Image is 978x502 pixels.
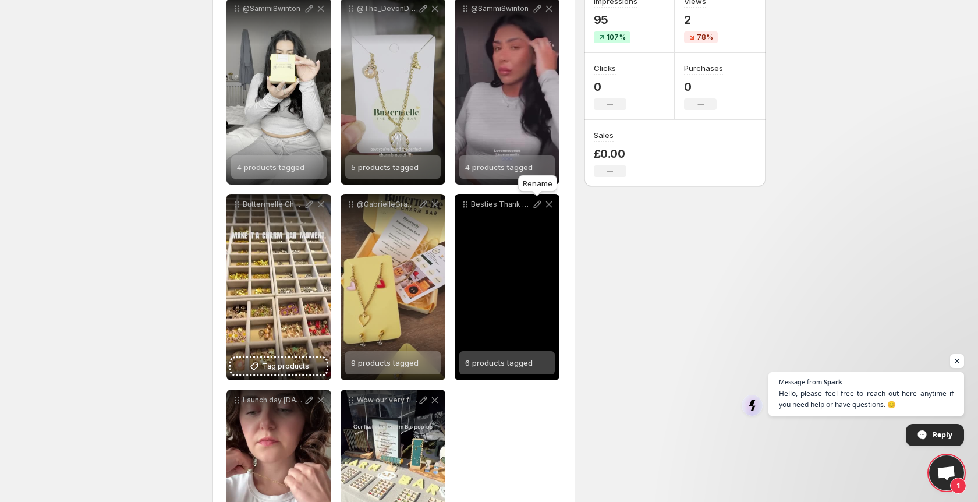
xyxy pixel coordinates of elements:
span: Hello, please feel free to reach out here anytime if you need help or have questions. 😊 [779,388,954,410]
p: Buttermelle Charm Workshops [243,200,303,209]
span: Spark [824,379,842,385]
p: Wow our very first Buttermelle Charm Bar pop-up was pure magic Thank you to everyone who came by ... [357,395,417,405]
h3: Purchases [684,62,723,74]
p: @SammiSwinton [243,4,303,13]
p: Launch day [DATE] [243,395,303,405]
span: 4 products tagged [237,162,304,172]
h3: Sales [594,129,614,141]
p: @SammiSwinton [471,4,531,13]
span: 9 products tagged [351,358,419,367]
span: 78% [697,33,713,42]
p: 0 [594,80,626,94]
span: Reply [933,425,952,445]
div: Open chat [929,455,964,490]
div: Buttermelle Charm WorkshopsTag products [226,194,331,380]
p: @The_DevonDream [357,4,417,13]
span: Tag products [263,360,309,372]
button: Tag products [231,358,327,374]
h3: Clicks [594,62,616,74]
span: 107% [607,33,626,42]
div: @GabrielleGraceBrogan9 products tagged [341,194,445,380]
p: 2 [684,13,718,27]
span: Message from [779,379,822,385]
p: 95 [594,13,637,27]
span: 6 products tagged [465,358,533,367]
span: 4 products tagged [465,162,533,172]
p: £0.00 [594,147,626,161]
p: @GabrielleGraceBrogan [357,200,417,209]
span: 1 [950,478,966,494]
div: Besties Thank you for all the love guaca6 products tagged [455,194,559,380]
p: 0 [684,80,723,94]
p: Besties Thank you for all the love guaca [471,200,531,209]
span: 5 products tagged [351,162,419,172]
